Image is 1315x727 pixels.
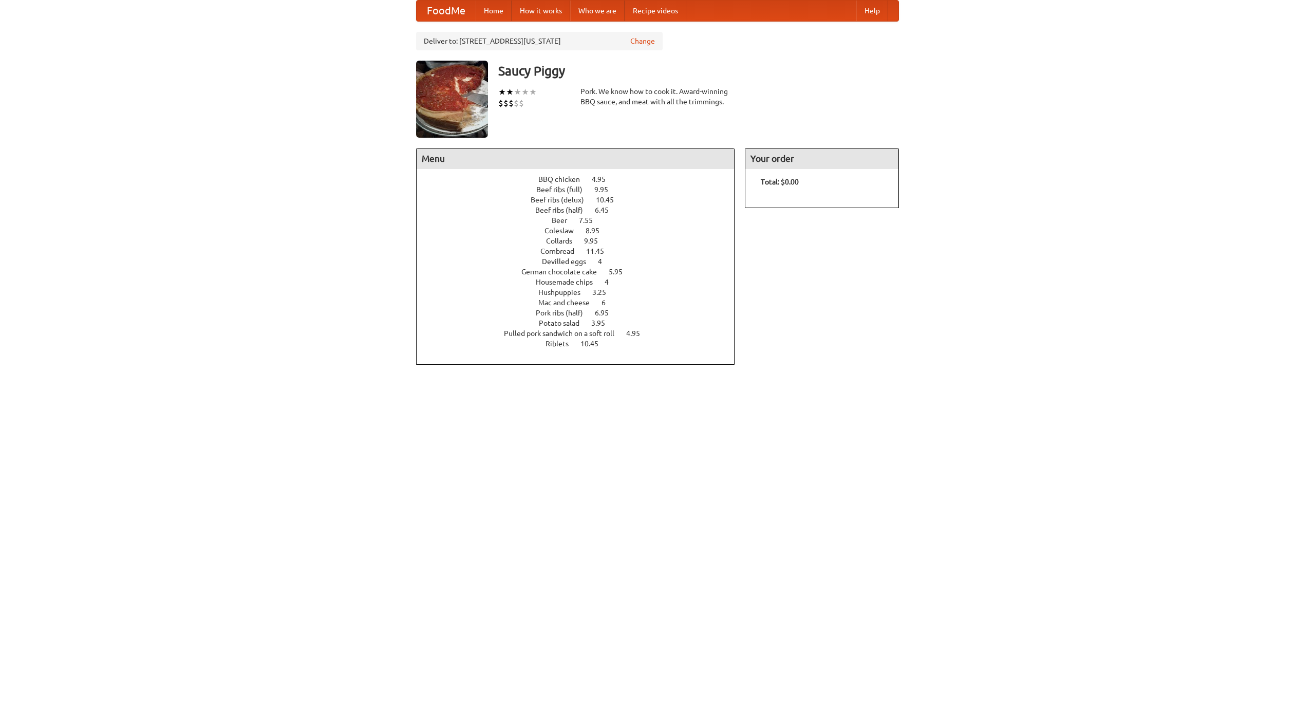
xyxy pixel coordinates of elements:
a: Beer 7.55 [552,216,612,225]
li: ★ [514,86,521,98]
li: ★ [506,86,514,98]
span: Pulled pork sandwich on a soft roll [504,329,625,338]
span: 6 [602,299,616,307]
h3: Saucy Piggy [498,61,899,81]
div: Deliver to: [STREET_ADDRESS][US_STATE] [416,32,663,50]
span: Beef ribs (full) [536,185,593,194]
span: Cornbread [540,247,585,255]
li: ★ [498,86,506,98]
span: 11.45 [586,247,614,255]
li: $ [514,98,519,109]
span: Potato salad [539,319,590,327]
a: Coleslaw 8.95 [544,227,618,235]
a: Hushpuppies 3.25 [538,288,625,296]
li: ★ [521,86,529,98]
span: 5.95 [609,268,633,276]
img: angular.jpg [416,61,488,138]
span: German chocolate cake [521,268,607,276]
span: 10.45 [596,196,624,204]
a: BBQ chicken 4.95 [538,175,625,183]
span: Coleslaw [544,227,584,235]
span: Beer [552,216,577,225]
span: Pork ribs (half) [536,309,593,317]
div: Pork. We know how to cook it. Award-winning BBQ sauce, and meat with all the trimmings. [580,86,735,107]
span: 8.95 [586,227,610,235]
b: Total: $0.00 [761,178,799,186]
span: 3.25 [592,288,616,296]
span: 7.55 [579,216,603,225]
h4: Menu [417,148,734,169]
a: Mac and cheese 6 [538,299,625,307]
li: $ [503,98,509,109]
li: $ [509,98,514,109]
li: ★ [529,86,537,98]
span: Housemade chips [536,278,603,286]
span: 6.95 [595,309,619,317]
a: Beef ribs (full) 9.95 [536,185,627,194]
a: Help [856,1,888,21]
span: Beef ribs (delux) [531,196,594,204]
a: Beef ribs (delux) 10.45 [531,196,633,204]
a: FoodMe [417,1,476,21]
span: Riblets [546,340,579,348]
a: How it works [512,1,570,21]
a: Pulled pork sandwich on a soft roll 4.95 [504,329,659,338]
a: Pork ribs (half) 6.95 [536,309,628,317]
span: 4.95 [626,329,650,338]
a: Riblets 10.45 [546,340,617,348]
a: Devilled eggs 4 [542,257,621,266]
a: Beef ribs (half) 6.45 [535,206,628,214]
span: 4 [605,278,619,286]
span: 4.95 [592,175,616,183]
a: Housemade chips 4 [536,278,628,286]
span: 10.45 [580,340,609,348]
a: Home [476,1,512,21]
span: Beef ribs (half) [535,206,593,214]
a: Cornbread 11.45 [540,247,623,255]
a: Recipe videos [625,1,686,21]
span: 9.95 [594,185,618,194]
span: 6.45 [595,206,619,214]
li: $ [519,98,524,109]
span: Devilled eggs [542,257,596,266]
span: Hushpuppies [538,288,591,296]
a: German chocolate cake 5.95 [521,268,642,276]
h4: Your order [745,148,898,169]
a: Collards 9.95 [546,237,617,245]
span: Collards [546,237,583,245]
span: 9.95 [584,237,608,245]
a: Who we are [570,1,625,21]
span: 4 [598,257,612,266]
a: Change [630,36,655,46]
span: 3.95 [591,319,615,327]
li: $ [498,98,503,109]
a: Potato salad 3.95 [539,319,624,327]
span: Mac and cheese [538,299,600,307]
span: BBQ chicken [538,175,590,183]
